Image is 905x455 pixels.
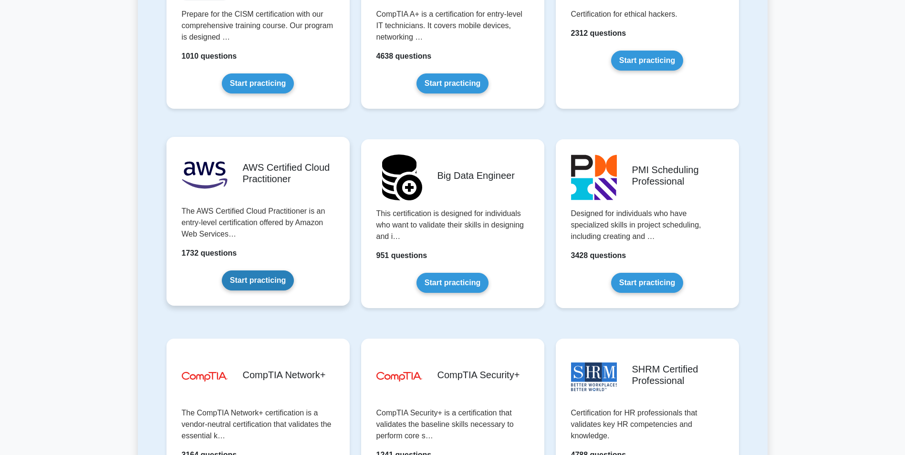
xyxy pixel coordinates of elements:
[222,73,294,93] a: Start practicing
[416,73,489,93] a: Start practicing
[416,273,489,293] a: Start practicing
[611,273,683,293] a: Start practicing
[611,51,683,71] a: Start practicing
[222,270,294,290] a: Start practicing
